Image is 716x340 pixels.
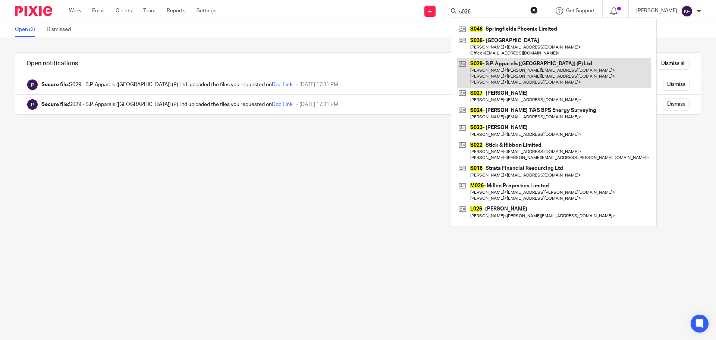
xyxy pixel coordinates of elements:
h1: Open notifications [26,60,78,68]
b: Secure file: [41,102,69,107]
div: S029 - S.P. Apparels ([GEOGRAPHIC_DATA]) (P) Ltd uploaded the files you requested on . [41,101,293,108]
img: Pixie [26,99,38,110]
div: S029 - S.P. Apparels ([GEOGRAPHIC_DATA]) (P) Ltd uploaded the files you requested on . [41,81,293,88]
input: Search [458,9,525,16]
span: [DATE] 17:31 PM [299,82,338,87]
a: Team [143,7,156,15]
img: svg%3E [681,5,693,17]
a: Reports [167,7,185,15]
a: Clients [116,7,132,15]
p: [PERSON_NAME] [636,7,677,15]
a: Doc Link [272,102,292,107]
a: Doc Link [272,82,292,87]
a: Work [69,7,81,15]
img: Pixie [26,79,38,91]
b: Secure file: [41,82,69,87]
span: Get Support [566,8,595,13]
a: Dismissed [47,22,76,37]
button: Clear [530,6,538,14]
img: Pixie [15,6,52,16]
input: Dismiss [663,99,690,110]
a: Email [92,7,104,15]
input: Dismiss [663,79,690,91]
a: Settings [197,7,216,15]
input: Dismiss all [657,58,690,70]
span: [DATE] 17:31 PM [299,102,338,107]
a: Open (2) [15,22,41,37]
